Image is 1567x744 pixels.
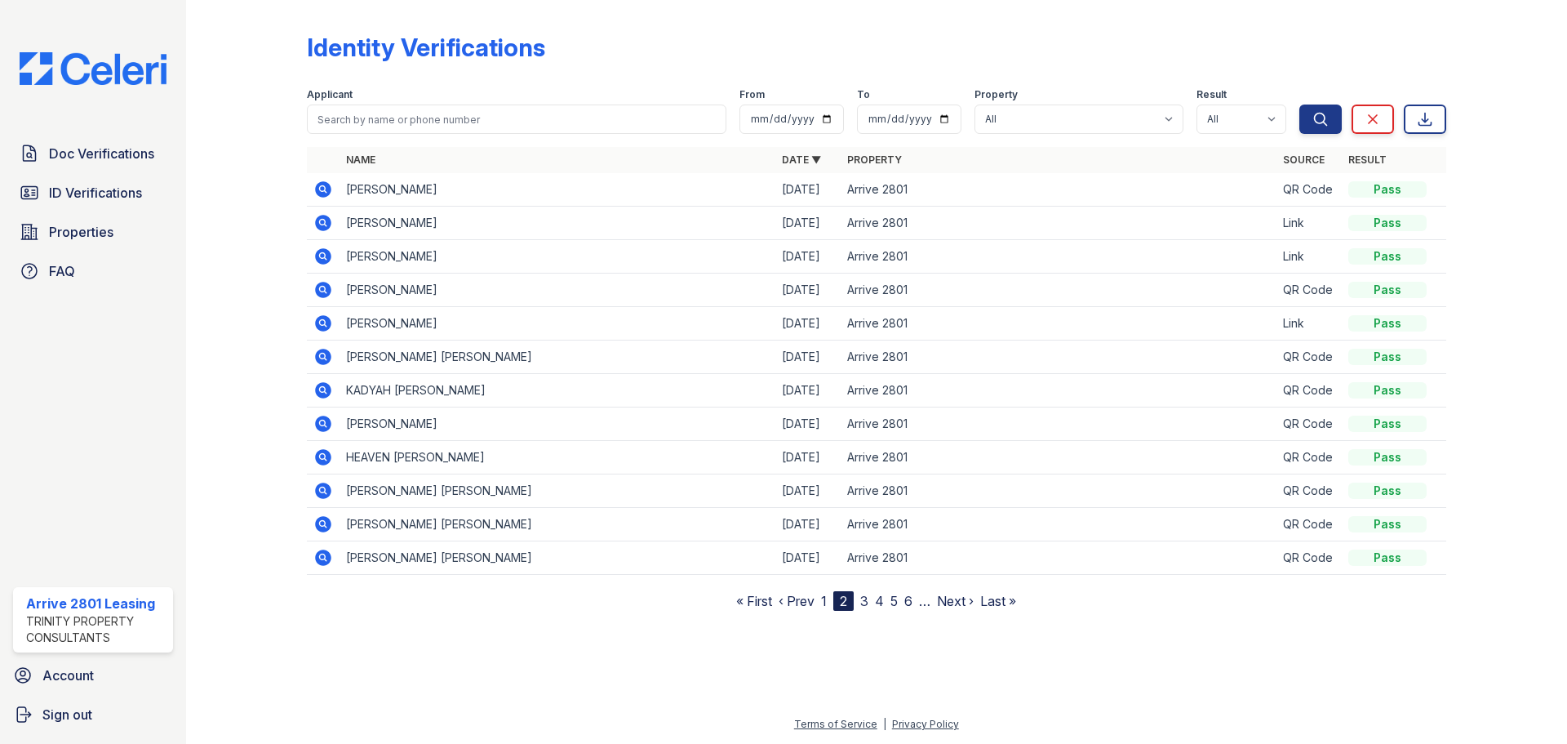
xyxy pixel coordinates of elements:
[841,307,1276,341] td: Arrive 2801
[13,255,173,287] a: FAQ
[775,441,841,474] td: [DATE]
[841,541,1276,575] td: Arrive 2801
[49,261,75,281] span: FAQ
[736,593,772,609] a: « First
[1283,154,1325,166] a: Source
[782,154,821,166] a: Date ▼
[1276,173,1342,207] td: QR Code
[49,183,142,203] span: ID Verifications
[340,341,775,374] td: [PERSON_NAME] [PERSON_NAME]
[841,508,1276,541] td: Arrive 2801
[860,593,868,609] a: 3
[1348,248,1427,265] div: Pass
[49,222,113,242] span: Properties
[775,207,841,240] td: [DATE]
[841,207,1276,240] td: Arrive 2801
[841,173,1276,207] td: Arrive 2801
[340,408,775,441] td: [PERSON_NAME]
[346,154,375,166] a: Name
[841,408,1276,441] td: Arrive 2801
[340,240,775,274] td: [PERSON_NAME]
[775,408,841,441] td: [DATE]
[1276,341,1342,374] td: QR Code
[794,718,877,730] a: Terms of Service
[904,593,912,609] a: 6
[49,144,154,163] span: Doc Verifications
[1348,349,1427,365] div: Pass
[1348,315,1427,332] div: Pass
[775,341,841,374] td: [DATE]
[1348,382,1427,399] div: Pass
[1276,274,1342,307] td: QR Code
[775,374,841,408] td: [DATE]
[1348,181,1427,198] div: Pass
[340,307,775,341] td: [PERSON_NAME]
[775,307,841,341] td: [DATE]
[340,508,775,541] td: [PERSON_NAME] [PERSON_NAME]
[775,541,841,575] td: [DATE]
[779,593,815,609] a: ‹ Prev
[42,705,92,724] span: Sign out
[1348,516,1427,532] div: Pass
[892,718,959,730] a: Privacy Policy
[1348,483,1427,499] div: Pass
[841,374,1276,408] td: Arrive 2801
[841,341,1276,374] td: Arrive 2801
[1276,441,1342,474] td: QR Code
[919,591,930,611] span: …
[307,105,726,134] input: Search by name or phone number
[974,88,1018,101] label: Property
[1348,550,1427,566] div: Pass
[1276,207,1342,240] td: Link
[307,88,353,101] label: Applicant
[7,659,180,692] a: Account
[775,274,841,307] td: [DATE]
[26,613,166,646] div: Trinity Property Consultants
[1348,154,1387,166] a: Result
[13,216,173,248] a: Properties
[13,176,173,209] a: ID Verifications
[340,274,775,307] td: [PERSON_NAME]
[1348,282,1427,298] div: Pass
[739,88,765,101] label: From
[821,593,827,609] a: 1
[7,52,180,85] img: CE_Logo_Blue-a8612792a0a2168367f1c8372b55b34899dd931a85d93a1a3d3e32e68fde9ad4.png
[340,207,775,240] td: [PERSON_NAME]
[1348,449,1427,466] div: Pass
[833,591,854,611] div: 2
[340,541,775,575] td: [PERSON_NAME] [PERSON_NAME]
[1276,307,1342,341] td: Link
[340,441,775,474] td: HEAVEN [PERSON_NAME]
[1276,541,1342,575] td: QR Code
[980,593,1016,609] a: Last »
[1348,215,1427,231] div: Pass
[847,154,902,166] a: Property
[1348,416,1427,432] div: Pass
[841,240,1276,274] td: Arrive 2801
[1276,508,1342,541] td: QR Code
[857,88,870,101] label: To
[307,33,545,62] div: Identity Verifications
[775,173,841,207] td: [DATE]
[26,594,166,613] div: Arrive 2801 Leasing
[875,593,884,609] a: 4
[841,274,1276,307] td: Arrive 2801
[340,374,775,408] td: KADYAH [PERSON_NAME]
[775,240,841,274] td: [DATE]
[775,474,841,508] td: [DATE]
[841,441,1276,474] td: Arrive 2801
[340,173,775,207] td: [PERSON_NAME]
[937,593,974,609] a: Next ›
[1276,374,1342,408] td: QR Code
[1276,240,1342,274] td: Link
[7,698,180,731] a: Sign out
[1276,474,1342,508] td: QR Code
[340,474,775,508] td: [PERSON_NAME] [PERSON_NAME]
[13,137,173,170] a: Doc Verifications
[883,718,886,730] div: |
[1196,88,1227,101] label: Result
[1276,408,1342,441] td: QR Code
[841,474,1276,508] td: Arrive 2801
[775,508,841,541] td: [DATE]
